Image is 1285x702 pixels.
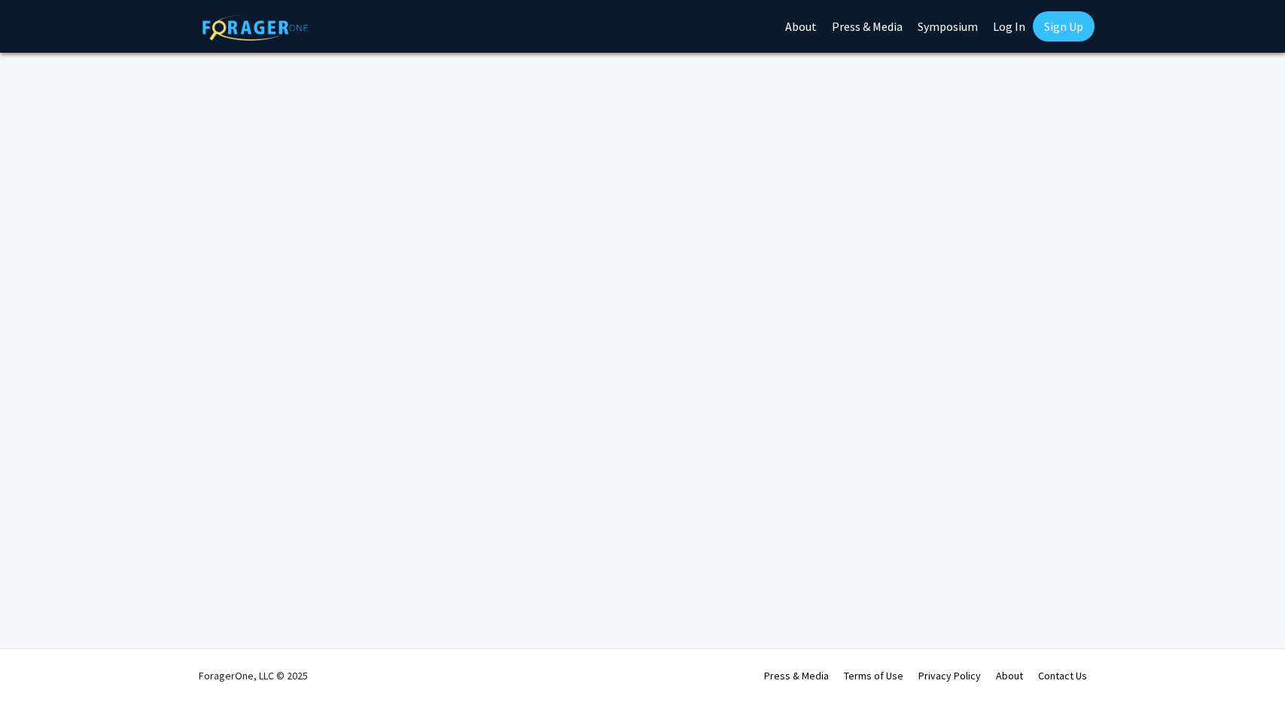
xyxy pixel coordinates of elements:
[1038,669,1087,682] a: Contact Us
[844,669,903,682] a: Terms of Use
[764,669,829,682] a: Press & Media
[199,649,308,702] div: ForagerOne, LLC © 2025
[996,669,1023,682] a: About
[1033,11,1095,41] a: Sign Up
[202,14,308,41] img: ForagerOne Logo
[918,669,981,682] a: Privacy Policy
